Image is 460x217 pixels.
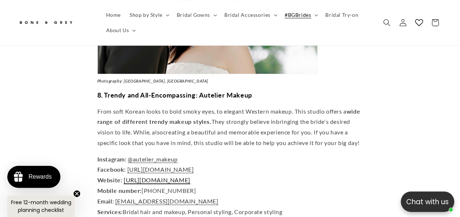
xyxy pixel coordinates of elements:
[220,7,280,23] summary: Bridal Accessories
[11,199,71,214] span: Free 12-month wedding planning checklist
[325,12,358,18] span: Bridal Try-on
[115,198,218,205] a: [EMAIL_ADDRESS][DOMAIN_NAME]
[106,27,129,34] span: About Us
[280,7,321,23] summary: #BGBrides
[128,156,178,163] a: @autelier_makeup
[177,12,210,18] span: Bridal Gowns
[73,190,81,197] button: Close teaser
[97,176,123,183] strong: Website:
[29,174,52,180] div: Rewards
[224,12,270,18] span: Bridal Accessories
[97,156,127,163] strong: Instagram:
[97,208,283,215] span: Bridal hair and makeup, Personal styling, Corporate styling
[97,166,126,173] strong: Facebook:
[172,7,220,23] summary: Bridal Gowns
[321,7,363,23] a: Bridal Try-on
[97,108,360,136] span: From soft Korean looks to bold smoky eyes, to elegant Western makeup. This studio offers a They s...
[97,91,252,99] strong: 8. Trendy and All-Encompassing: Autelier Makeup
[106,12,121,18] span: Home
[16,14,94,31] a: Bone and Grey Bridal
[97,79,208,83] em: Photography: [GEOGRAPHIC_DATA], [GEOGRAPHIC_DATA]
[401,197,454,207] p: Chat with us
[379,15,395,31] summary: Search
[285,12,311,18] span: #BGBrides
[97,198,114,205] strong: Email:
[7,196,75,217] div: Free 12-month wedding planning checklistClose teaser
[102,23,139,38] summary: About Us
[97,187,142,194] strong: Mobile number:
[127,166,194,173] a: [URL][DOMAIN_NAME]
[18,17,73,29] img: Bone and Grey Bridal
[124,176,190,183] a: [URL][DOMAIN_NAME]
[102,7,125,23] a: Home
[401,191,454,212] button: Open chatbox
[97,129,360,146] span: creating a beautiful and memorable experience for you. If you have a specific look that you have ...
[130,12,162,18] span: Shop by Style
[97,208,123,215] strong: Services:
[97,187,196,194] span: [PHONE_NUMBER]
[125,7,172,23] summary: Shop by Style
